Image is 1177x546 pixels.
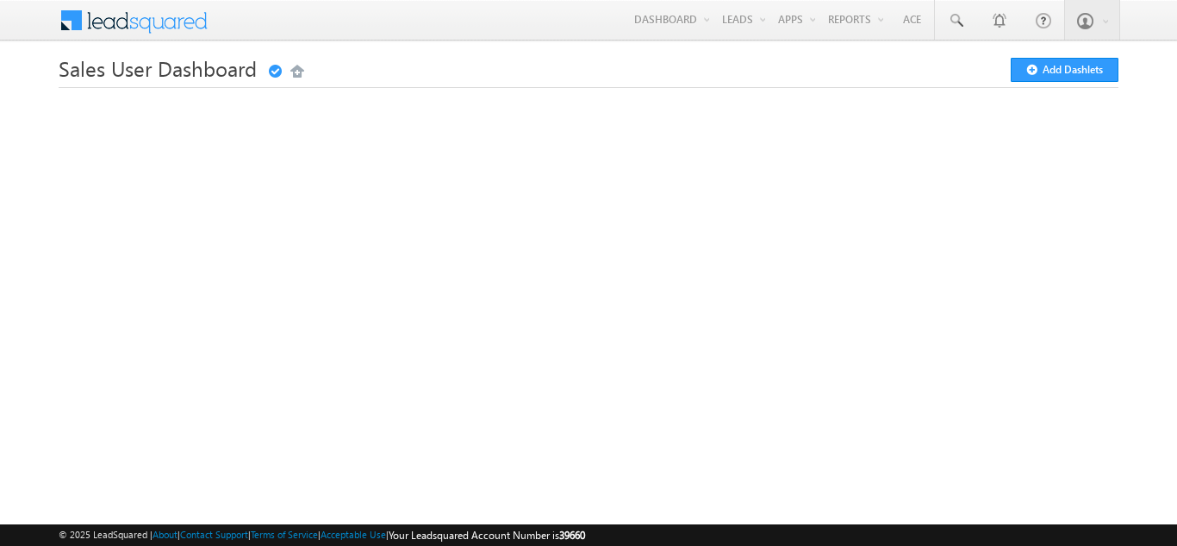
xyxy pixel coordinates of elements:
[389,529,585,542] span: Your Leadsquared Account Number is
[59,527,585,543] span: © 2025 LeadSquared | | | | |
[180,529,248,540] a: Contact Support
[559,529,585,542] span: 39660
[321,529,386,540] a: Acceptable Use
[153,529,177,540] a: About
[59,54,257,82] span: Sales User Dashboard
[251,529,318,540] a: Terms of Service
[1011,58,1118,82] button: Add Dashlets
